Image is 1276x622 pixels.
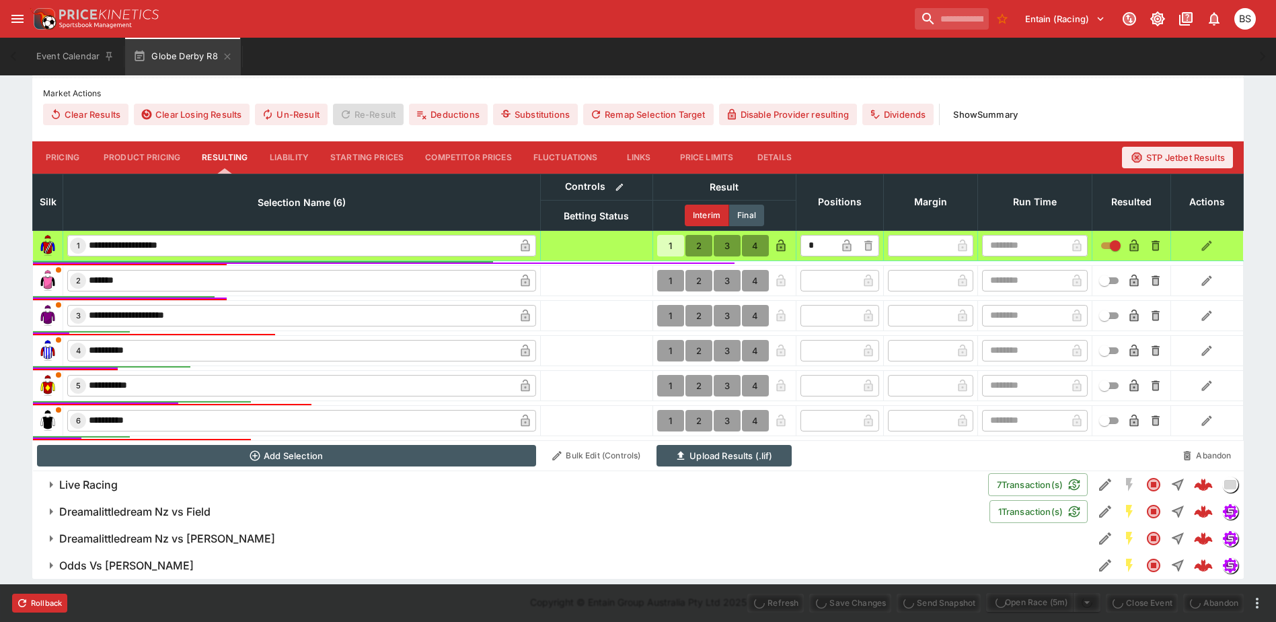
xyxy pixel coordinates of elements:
[1122,147,1233,168] button: STP Jetbet Results
[30,5,57,32] img: PriceKinetics Logo
[1190,552,1217,579] a: 2d0fbb27-1c8c-4681-b0f9-cc5c3f72fabe
[685,340,712,361] button: 2
[1194,529,1213,548] div: 8afb272f-a39f-4764-bfa4-66233c6adcd5
[685,270,712,291] button: 2
[1222,557,1238,574] div: simulator
[1194,529,1213,548] img: logo-cerberus--red.svg
[1146,504,1162,520] svg: Closed
[1093,553,1117,578] button: Edit Detail
[1146,557,1162,574] svg: Closed
[5,7,30,31] button: open drawer
[609,141,669,174] button: Links
[1093,526,1117,551] button: Edit Detail
[59,559,194,573] h6: Odds Vs [PERSON_NAME]
[657,270,684,291] button: 1
[685,375,712,396] button: 2
[742,340,769,361] button: 4
[714,305,741,326] button: 3
[719,104,857,125] button: Disable Provider resulting
[1223,477,1238,492] img: liveracing
[1141,473,1166,497] button: Closed
[43,83,1233,104] label: Market Actions
[37,445,537,466] button: Add Selection
[32,498,989,525] button: Dreamalittledream Nz vs Field
[1117,7,1141,31] button: Connected to PK
[611,178,628,196] button: Bulk edit
[1141,553,1166,578] button: Closed
[1190,471,1217,498] a: 82579801-5275-44f0-9826-94dc92d30434
[37,375,59,396] img: runner 5
[32,471,988,498] button: Live Racing
[1166,553,1190,578] button: Straight
[742,235,769,256] button: 4
[73,381,83,390] span: 5
[37,340,59,361] img: runner 4
[862,104,934,125] button: Dividends
[1234,8,1256,30] div: Brendan Scoble
[523,141,609,174] button: Fluctuations
[1093,499,1117,524] button: Edit Detail
[685,305,712,326] button: 2
[1222,477,1238,493] div: liveracing
[1093,473,1117,497] button: Edit Detail
[1092,174,1170,230] th: Resulted
[37,410,59,431] img: runner 6
[1174,7,1198,31] button: Documentation
[685,205,729,226] button: Interim
[796,174,883,230] th: Positions
[255,104,327,125] button: Un-Result
[744,141,804,174] button: Details
[656,445,792,466] button: Upload Results (.lif)
[883,174,977,230] th: Margin
[1194,475,1213,494] div: 82579801-5275-44f0-9826-94dc92d30434
[33,174,63,230] th: Silk
[134,104,250,125] button: Clear Losing Results
[742,410,769,431] button: 4
[1194,556,1213,575] img: logo-cerberus--red.svg
[742,305,769,326] button: 4
[32,141,93,174] button: Pricing
[1194,556,1213,575] div: 2d0fbb27-1c8c-4681-b0f9-cc5c3f72fabe
[1170,174,1243,230] th: Actions
[1141,526,1166,551] button: Closed
[652,174,796,200] th: Result
[669,141,745,174] button: Price Limits
[549,208,644,224] span: Betting Status
[657,375,684,396] button: 1
[32,552,1093,579] button: Odds Vs [PERSON_NAME]
[1166,526,1190,551] button: Straight
[125,38,240,75] button: Globe Derby R8
[1183,595,1244,609] span: Mark an event as closed and abandoned.
[1194,502,1213,521] div: 9af10952-5007-43b5-b4e7-501282c9888f
[729,205,764,226] button: Final
[1223,558,1238,573] img: simulator
[1194,475,1213,494] img: logo-cerberus--red.svg
[742,270,769,291] button: 4
[73,416,83,425] span: 6
[714,410,741,431] button: 3
[32,525,1093,552] button: Dreamalittledream Nz vs [PERSON_NAME]
[1017,8,1113,30] button: Select Tenant
[657,340,684,361] button: 1
[1146,530,1162,547] svg: Closed
[73,276,83,285] span: 2
[1117,553,1141,578] button: SGM Enabled
[685,235,712,256] button: 2
[685,410,712,431] button: 2
[1230,4,1260,34] button: Brendan Scoble
[742,375,769,396] button: 4
[714,270,741,291] button: 3
[259,141,320,174] button: Liability
[1222,504,1238,520] div: simulator
[12,594,67,613] button: Rollback
[1117,526,1141,551] button: SGM Enabled
[945,104,1026,125] button: ShowSummary
[1190,498,1217,525] a: 9af10952-5007-43b5-b4e7-501282c9888f
[1249,595,1265,611] button: more
[28,38,122,75] button: Event Calendar
[657,305,684,326] button: 1
[991,8,1013,30] button: No Bookmarks
[1223,531,1238,546] img: simulator
[1141,499,1166,524] button: Closed
[333,104,404,125] span: Re-Result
